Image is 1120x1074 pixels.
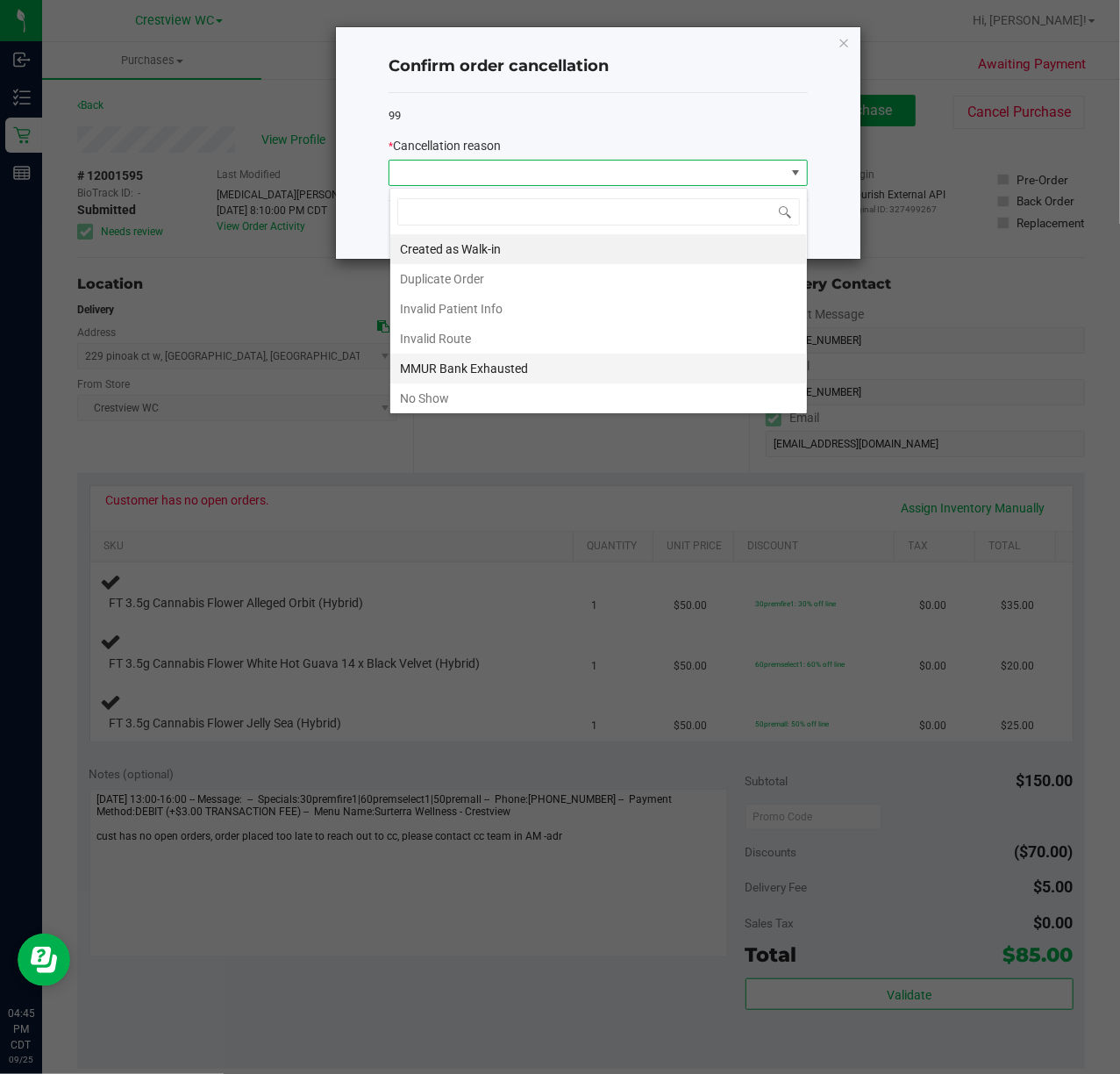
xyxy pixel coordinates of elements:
span: Cancellation reason [393,139,501,153]
li: No Show [390,383,807,413]
span: 99 [389,109,401,122]
li: Created as Walk-in [390,234,807,264]
li: MMUR Bank Exhausted [390,354,807,383]
li: Invalid Route [390,324,807,354]
h4: Confirm order cancellation [389,55,808,78]
button: Close [838,32,850,53]
li: Duplicate Order [390,264,807,294]
li: Invalid Patient Info [390,294,807,324]
iframe: Resource center [18,934,70,986]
